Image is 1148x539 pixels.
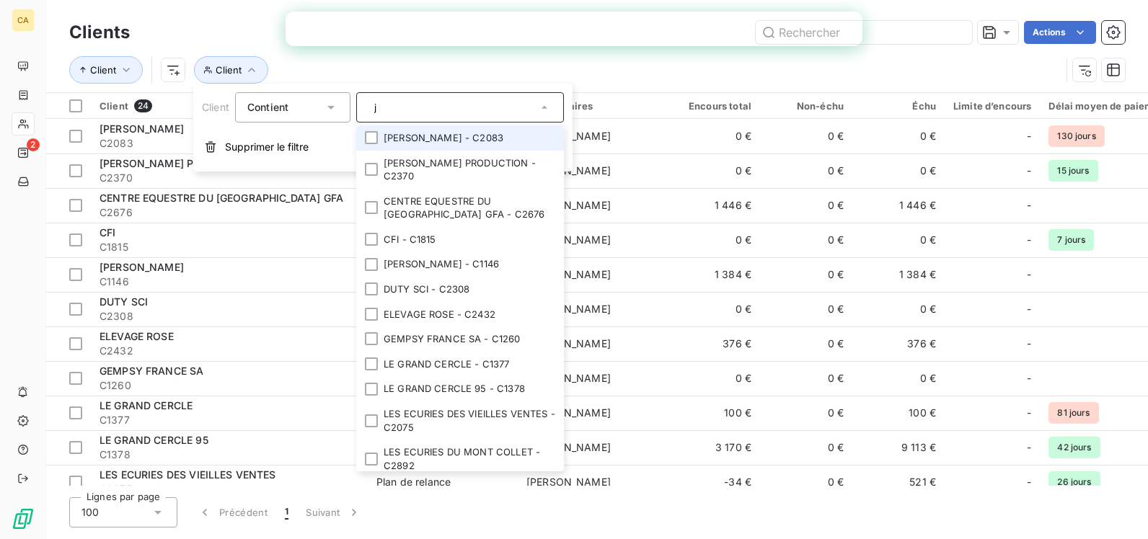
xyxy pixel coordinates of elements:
[100,136,359,151] span: C2083
[356,251,564,277] li: [PERSON_NAME] - C1146
[1027,267,1031,282] span: -
[1027,440,1031,455] span: -
[760,188,852,223] td: 0 €
[194,56,268,84] button: Client
[526,406,611,419] span: [PERSON_NAME]
[100,261,184,273] span: [PERSON_NAME]
[1027,337,1031,351] span: -
[668,361,760,396] td: 0 €
[81,505,99,520] span: 100
[668,257,760,292] td: 1 384 €
[852,257,945,292] td: 1 384 €
[356,151,564,189] li: [PERSON_NAME] PRODUCTION - C2370
[69,56,143,84] button: Client
[100,240,359,254] span: C1815
[769,100,844,112] div: Non-échu
[1048,402,1098,424] span: 81 jours
[100,275,359,289] span: C1146
[100,447,359,462] span: C1378
[1099,490,1134,525] iframe: Intercom live chat
[526,303,611,315] span: [PERSON_NAME]
[1024,21,1096,44] button: Actions
[861,100,936,112] div: Échu
[27,138,40,151] span: 2
[953,100,1031,112] div: Limite d’encours
[100,330,174,342] span: ELEVAGE ROSE
[852,430,945,465] td: 9 113 €
[356,352,564,377] li: LE GRAND CERCLE - C1377
[668,119,760,153] td: 0 €
[668,430,760,465] td: 3 170 €
[668,326,760,361] td: 376 €
[760,430,852,465] td: 0 €
[100,171,359,185] span: C2370
[668,396,760,430] td: 100 €
[526,441,611,453] span: [PERSON_NAME]
[852,396,945,430] td: 100 €
[526,199,611,211] span: [PERSON_NAME]
[760,361,852,396] td: 0 €
[1048,160,1098,182] span: 15 jours
[668,153,760,188] td: 0 €
[756,21,972,44] input: Rechercher
[852,119,945,153] td: 0 €
[356,189,564,227] li: CENTRE EQUESTRE DU [GEOGRAPHIC_DATA] GFA - C2676
[276,497,297,527] button: 1
[12,141,34,164] a: 2
[1027,129,1031,143] span: -
[852,326,945,361] td: 376 €
[1027,475,1031,489] span: -
[526,100,659,112] div: Gestionnaires
[100,192,343,204] span: CENTRE EQUESTRE DU [GEOGRAPHIC_DATA] GFA
[668,465,760,499] td: -34 €
[134,99,152,112] span: 24
[100,295,148,308] span: DUTY SCI
[100,482,359,496] span: C2075
[760,257,852,292] td: 0 €
[526,268,611,280] span: [PERSON_NAME]
[852,292,945,326] td: 0 €
[286,12,862,46] iframe: Intercom live chat bannière
[760,396,852,430] td: 0 €
[1048,437,1100,458] span: 42 jours
[376,475,451,489] div: Plan de relance
[1048,471,1100,493] span: 26 jours
[1048,229,1094,251] span: 7 jours
[100,365,203,377] span: GEMPSY FRANCE SA
[90,64,116,76] span: Client
[852,153,945,188] td: 0 €
[526,337,611,349] span: [PERSON_NAME]
[225,140,309,154] span: Supprimer le filtre
[1027,302,1031,316] span: -
[760,223,852,257] td: 0 €
[356,326,564,352] li: GEMPSY FRANCE SA - C1260
[760,326,852,361] td: 0 €
[760,119,852,153] td: 0 €
[852,361,945,396] td: 0 €
[202,101,229,113] span: Client
[852,223,945,257] td: 0 €
[356,302,564,327] li: ELEVAGE ROSE - C2432
[247,101,288,113] span: Contient
[760,292,852,326] td: 0 €
[1027,233,1031,247] span: -
[760,465,852,499] td: 0 €
[100,309,359,324] span: C2308
[216,64,242,76] span: Client
[100,205,359,220] span: C2676
[526,233,611,246] span: [PERSON_NAME]
[100,434,208,446] span: LE GRAND CERCLE 95
[526,476,611,488] span: [PERSON_NAME]
[285,505,288,520] span: 1
[1048,125,1104,147] span: 130 jours
[100,157,256,169] span: [PERSON_NAME] PRODUCTION
[668,223,760,257] td: 0 €
[526,372,611,384] span: [PERSON_NAME]
[100,413,359,427] span: C1377
[1027,198,1031,213] span: -
[760,153,852,188] td: 0 €
[668,188,760,223] td: 1 446 €
[668,292,760,326] td: 0 €
[356,125,564,151] li: [PERSON_NAME] - C2083
[189,497,276,527] button: Précédent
